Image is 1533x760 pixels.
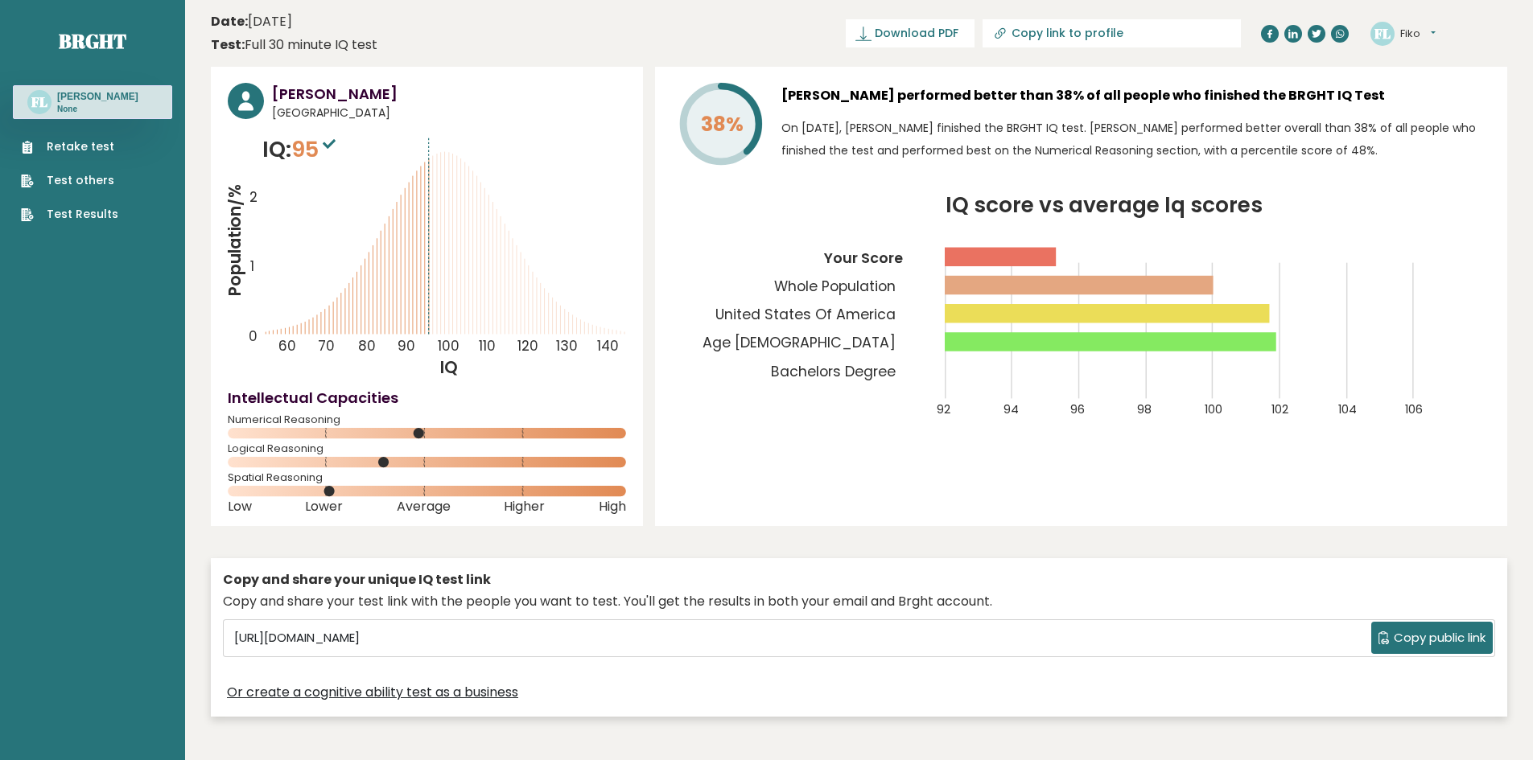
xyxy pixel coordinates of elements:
[517,336,538,355] tspan: 120
[1205,401,1222,417] tspan: 100
[557,336,579,355] tspan: 130
[59,28,126,54] a: Brght
[1371,622,1493,654] button: Copy public link
[1271,401,1288,417] tspan: 102
[211,12,292,31] time: [DATE]
[1394,629,1486,647] span: Copy public link
[1400,26,1436,42] button: Fiko
[249,188,258,207] tspan: 2
[211,12,248,31] b: Date:
[397,503,451,510] span: Average
[21,172,118,189] a: Test others
[398,336,415,355] tspan: 90
[57,104,138,115] p: None
[227,683,518,702] a: Or create a cognitive ability test as a business
[278,336,296,355] tspan: 60
[305,503,343,510] span: Lower
[438,336,459,355] tspan: 100
[250,257,254,276] tspan: 1
[223,592,1495,611] div: Copy and share your test link with the people you want to test. You'll get the results in both yo...
[249,327,258,346] tspan: 0
[272,83,626,105] h3: [PERSON_NAME]
[1003,401,1019,417] tspan: 94
[223,570,1495,590] div: Copy and share your unique IQ test link
[774,277,896,296] tspan: Whole Population
[1405,401,1423,417] tspan: 106
[823,249,903,268] tspan: Your Score
[228,503,252,510] span: Low
[211,35,377,55] div: Full 30 minute IQ test
[358,336,376,355] tspan: 80
[262,134,340,166] p: IQ:
[1137,401,1152,417] tspan: 98
[57,90,138,103] h3: [PERSON_NAME]
[946,190,1263,220] tspan: IQ score vs average Iq scores
[291,134,340,164] span: 95
[21,206,118,223] a: Test Results
[318,336,335,355] tspan: 70
[31,92,47,111] text: FL
[781,83,1490,109] h3: [PERSON_NAME] performed better than 38% of all people who finished the BRGHT IQ Test
[597,336,619,355] tspan: 140
[228,446,626,452] span: Logical Reasoning
[224,184,246,297] tspan: Population/%
[771,362,896,381] tspan: Bachelors Degree
[1374,23,1391,42] text: FL
[701,110,744,138] tspan: 38%
[703,333,896,352] tspan: Age [DEMOGRAPHIC_DATA]
[937,401,950,417] tspan: 92
[1070,401,1085,417] tspan: 96
[1338,401,1357,417] tspan: 104
[272,105,626,121] span: [GEOGRAPHIC_DATA]
[228,417,626,423] span: Numerical Reasoning
[441,356,459,379] tspan: IQ
[715,305,896,324] tspan: United States Of America
[599,503,626,510] span: High
[504,503,545,510] span: Higher
[875,25,958,42] span: Download PDF
[228,474,626,481] span: Spatial Reasoning
[228,387,626,409] h4: Intellectual Capacities
[21,138,118,155] a: Retake test
[479,336,496,355] tspan: 110
[211,35,245,54] b: Test:
[781,117,1490,162] p: On [DATE], [PERSON_NAME] finished the BRGHT IQ test. [PERSON_NAME] performed better overall than ...
[846,19,975,47] a: Download PDF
